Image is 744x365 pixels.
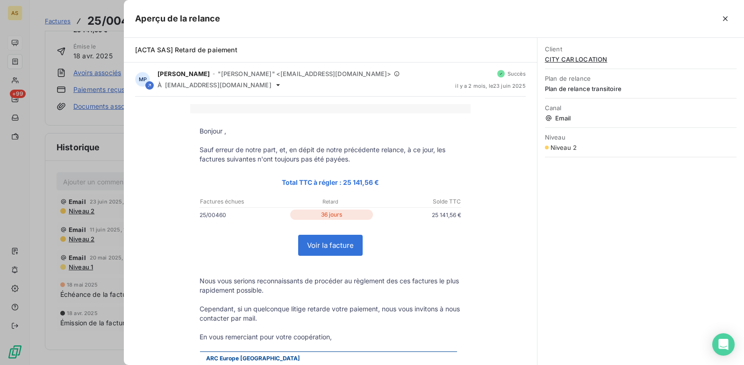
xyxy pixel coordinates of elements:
div: MP [135,72,150,87]
p: Sauf erreur de notre part, et, en dépit de notre précédente relance, à ce jour, les factures suiv... [200,145,461,164]
span: Email [545,114,737,122]
span: Client [545,45,737,53]
p: Factures échues [200,197,286,206]
span: ARC Europe [GEOGRAPHIC_DATA] [206,355,300,362]
p: Nous vous serions reconnaissants de procéder au règlement des ces factures le plus rapidement pos... [200,276,461,295]
p: 25 141,56 € [375,210,461,220]
p: 36 jours [290,210,373,220]
div: Open Intercom Messenger [712,333,735,356]
p: Bonjour , [200,126,461,136]
p: Retard [287,197,374,206]
p: Solde TTC [374,197,461,206]
span: CITY CAR LOCATION [545,56,737,63]
span: Plan de relance transitoire [545,85,737,92]
span: Niveau [545,133,737,141]
span: "[PERSON_NAME]" <[EMAIL_ADDRESS][DOMAIN_NAME]> [218,70,391,77]
p: 25/00460 [200,210,288,220]
a: Voir la facture [299,235,362,255]
span: Succès [508,71,526,77]
span: il y a 2 mois , le 23 juin 2025 [455,83,525,89]
p: Total TTC à régler : 25 141,56 € [200,177,461,188]
span: [PERSON_NAME] [157,70,210,77]
span: Niveau 2 [551,144,577,151]
span: [ACTA SAS] Retard de paiement [135,46,237,54]
span: Canal [545,104,737,112]
span: - [213,71,215,77]
h5: Aperçu de la relance [135,12,220,25]
span: [EMAIL_ADDRESS][DOMAIN_NAME] [165,81,272,89]
span: À [157,81,162,89]
span: Plan de relance [545,75,737,82]
p: Cependant, si un quelconque litige retarde votre paiement, nous vous invitons à nous contacter pa... [200,304,461,323]
p: En vous remerciant pour votre coopération, [200,332,461,342]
